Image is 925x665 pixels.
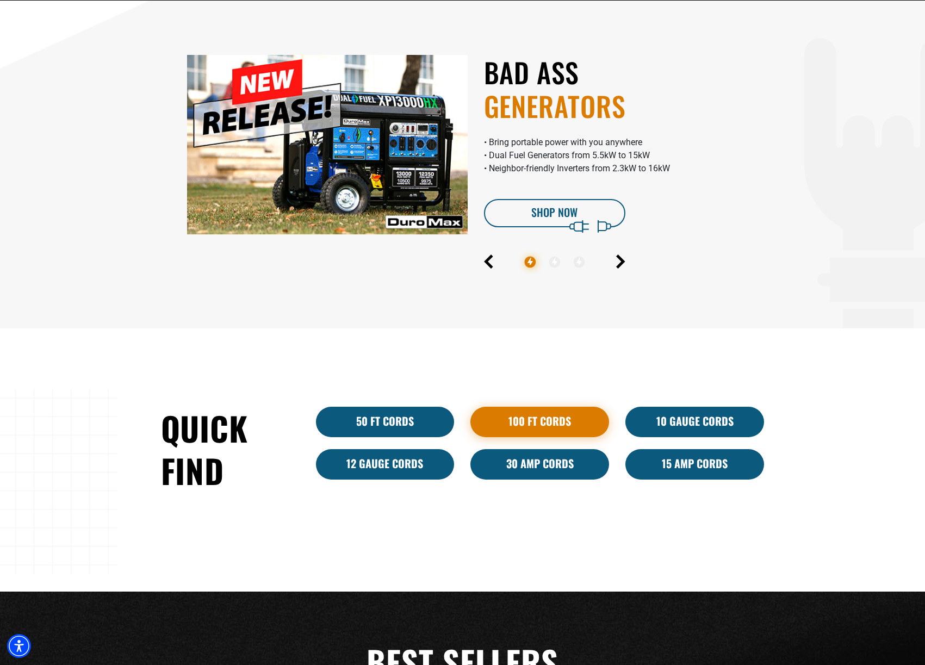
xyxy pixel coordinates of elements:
h2: BAD ASS [484,55,765,123]
a: 10 Gauge Cords [625,407,764,437]
button: Next [616,254,625,269]
a: 12 Gauge Cords [316,449,455,480]
button: Previous [484,254,493,269]
span: GENERATORS [484,89,765,123]
p: • Bring portable power with you anywhere • Dual Fuel Generators from 5.5kW to 15kW • Neighbor-fri... [484,136,765,175]
a: 50 ft cords [316,407,455,437]
a: 15 Amp Cords [625,449,764,480]
h2: Quick Find [161,407,300,492]
a: 30 Amp Cords [470,449,609,480]
div: Accessibility Menu [7,634,31,658]
a: Shop Now [484,199,625,227]
img: A portable generator with a blue and black design, featuring various outlets and a "NEW RELEASE!"... [187,55,468,234]
a: 100 Ft Cords [470,407,609,437]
